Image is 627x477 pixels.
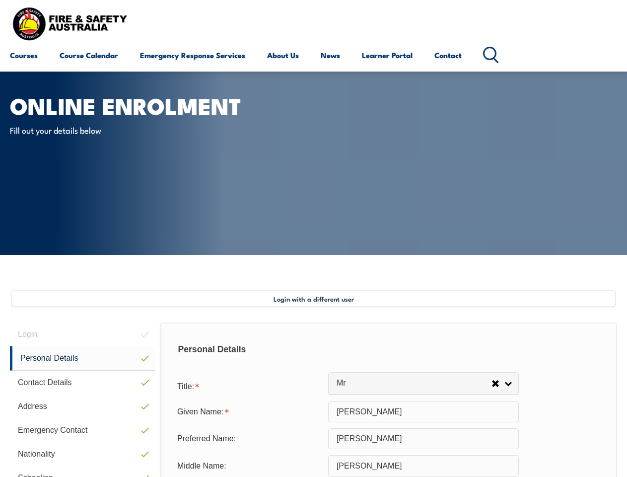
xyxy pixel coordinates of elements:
[362,43,413,67] a: Learner Portal
[169,402,328,421] div: Given Name is required.
[177,382,194,391] span: Title:
[169,429,328,448] div: Preferred Name:
[10,442,155,466] a: Nationality
[321,43,340,67] a: News
[434,43,462,67] a: Contact
[10,418,155,442] a: Emergency Contact
[10,395,155,418] a: Address
[169,456,328,475] div: Middle Name:
[60,43,118,67] a: Course Calendar
[169,337,608,362] div: Personal Details
[337,378,491,389] span: Mr
[10,43,38,67] a: Courses
[10,371,155,395] a: Contact Details
[10,346,155,371] a: Personal Details
[140,43,245,67] a: Emergency Response Services
[274,295,354,303] span: Login with a different user
[10,95,255,115] h1: Online Enrolment
[10,124,191,136] p: Fill out your details below
[267,43,299,67] a: About Us
[169,376,328,396] div: Title is required.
